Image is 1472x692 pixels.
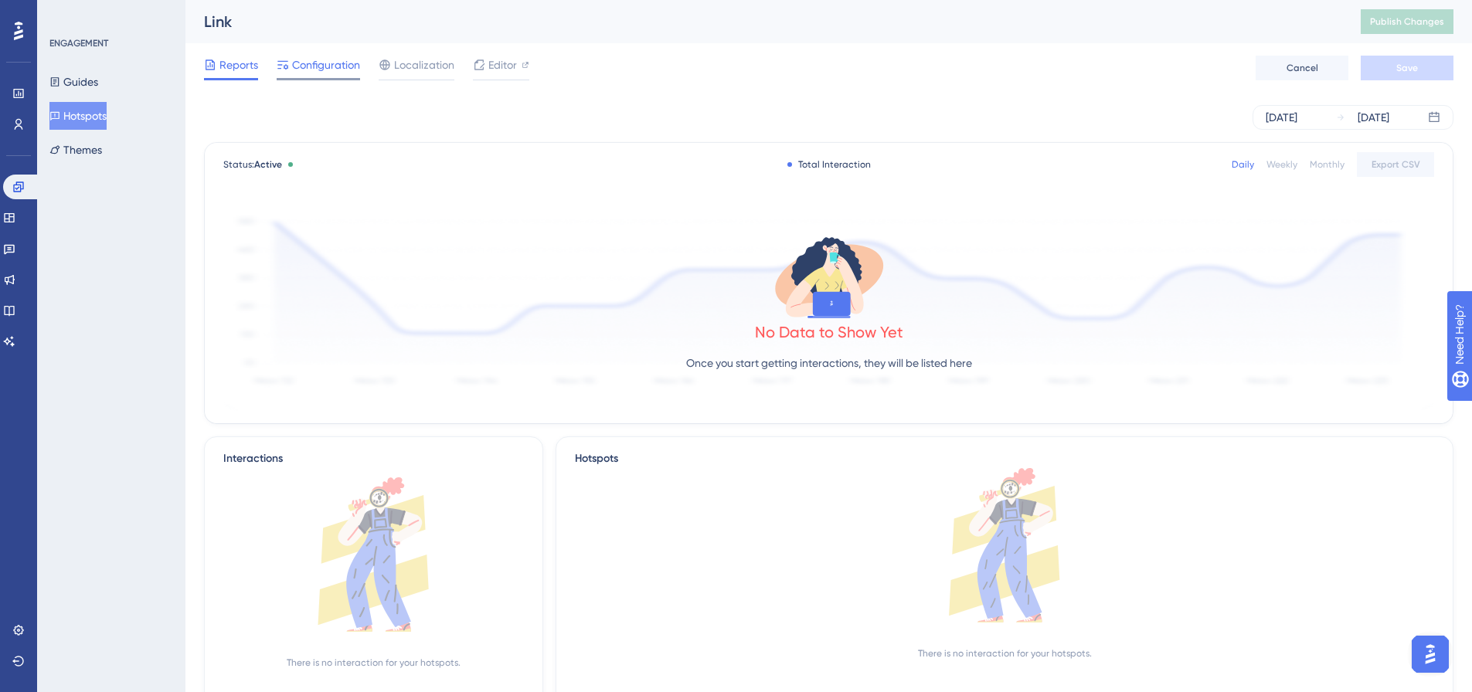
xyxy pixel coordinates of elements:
[292,56,360,74] span: Configuration
[223,158,282,171] span: Status:
[1357,152,1434,177] button: Export CSV
[1407,631,1453,677] iframe: UserGuiding AI Assistant Launcher
[49,136,102,164] button: Themes
[1361,56,1453,80] button: Save
[1232,158,1254,171] div: Daily
[1266,108,1297,127] div: [DATE]
[1358,108,1389,127] div: [DATE]
[1287,62,1318,74] span: Cancel
[1266,158,1297,171] div: Weekly
[49,68,98,96] button: Guides
[488,56,517,74] span: Editor
[219,56,258,74] span: Reports
[755,321,903,343] div: No Data to Show Yet
[223,449,283,468] div: Interactions
[1372,158,1420,171] span: Export CSV
[287,656,461,669] div: There is no interaction for your hotspots.
[49,102,107,130] button: Hotspots
[918,647,1092,660] div: There is no interaction for your hotspots.
[204,11,1322,32] div: Link
[1256,56,1348,80] button: Cancel
[1370,15,1444,28] span: Publish Changes
[575,449,1434,468] div: Hotspots
[1310,158,1345,171] div: Monthly
[36,4,97,22] span: Need Help?
[1396,62,1418,74] span: Save
[1361,9,1453,34] button: Publish Changes
[49,37,108,49] div: ENGAGEMENT
[787,158,871,171] div: Total Interaction
[394,56,454,74] span: Localization
[254,159,282,170] span: Active
[686,354,972,372] p: Once you start getting interactions, they will be listed here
